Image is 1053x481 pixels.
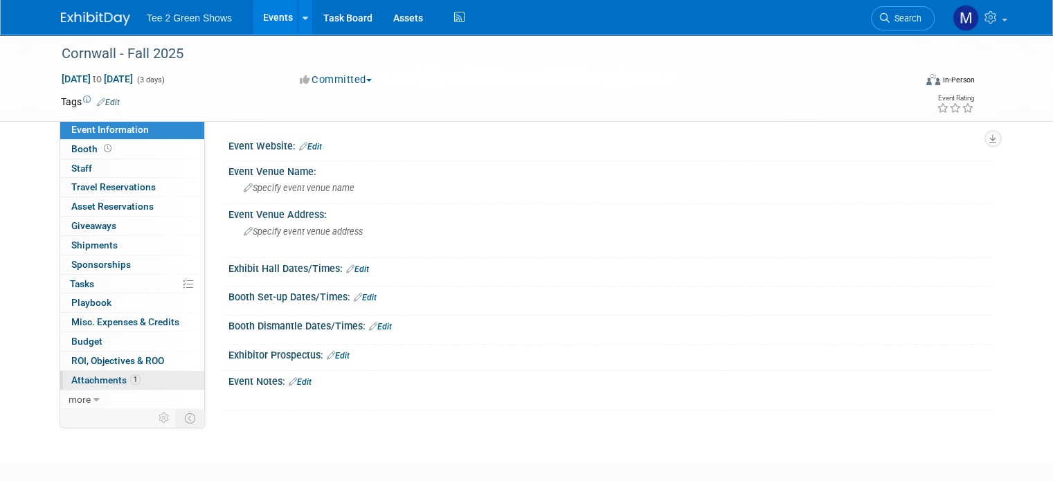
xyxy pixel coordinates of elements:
[942,75,975,85] div: In-Person
[60,293,204,312] a: Playbook
[299,142,322,152] a: Edit
[228,287,992,305] div: Booth Set-up Dates/Times:
[60,352,204,370] a: ROI, Objectives & ROO
[177,409,205,427] td: Toggle Event Tabs
[228,161,992,179] div: Event Venue Name:
[136,75,165,84] span: (3 days)
[71,297,111,308] span: Playbook
[244,183,354,193] span: Specify event venue name
[97,98,120,107] a: Edit
[69,394,91,405] span: more
[840,72,975,93] div: Event Format
[147,12,232,24] span: Tee 2 Green Shows
[890,13,921,24] span: Search
[60,313,204,332] a: Misc. Expenses & Credits
[289,377,312,387] a: Edit
[369,322,392,332] a: Edit
[71,220,116,231] span: Giveaways
[57,42,897,66] div: Cornwall - Fall 2025
[60,159,204,178] a: Staff
[228,258,992,276] div: Exhibit Hall Dates/Times:
[60,178,204,197] a: Travel Reservations
[71,336,102,347] span: Budget
[327,351,350,361] a: Edit
[130,374,141,385] span: 1
[61,12,130,26] img: ExhibitDay
[71,316,179,327] span: Misc. Expenses & Credits
[953,5,979,31] img: Michael Kruger
[60,390,204,409] a: more
[61,73,134,85] span: [DATE] [DATE]
[101,143,114,154] span: Booth not reserved yet
[228,316,992,334] div: Booth Dismantle Dates/Times:
[60,275,204,293] a: Tasks
[228,345,992,363] div: Exhibitor Prospectus:
[71,143,114,154] span: Booth
[228,371,992,389] div: Event Notes:
[71,201,154,212] span: Asset Reservations
[228,136,992,154] div: Event Website:
[60,236,204,255] a: Shipments
[354,293,377,302] a: Edit
[61,95,120,109] td: Tags
[926,74,940,85] img: Format-Inperson.png
[346,264,369,274] a: Edit
[60,371,204,390] a: Attachments1
[71,124,149,135] span: Event Information
[152,409,177,427] td: Personalize Event Tab Strip
[295,73,377,87] button: Committed
[60,197,204,216] a: Asset Reservations
[60,255,204,274] a: Sponsorships
[228,204,992,221] div: Event Venue Address:
[71,374,141,385] span: Attachments
[871,6,935,30] a: Search
[60,140,204,158] a: Booth
[70,278,94,289] span: Tasks
[71,163,92,174] span: Staff
[60,332,204,351] a: Budget
[60,217,204,235] a: Giveaways
[937,95,974,102] div: Event Rating
[71,259,131,270] span: Sponsorships
[91,73,104,84] span: to
[60,120,204,139] a: Event Information
[71,239,118,251] span: Shipments
[71,355,164,366] span: ROI, Objectives & ROO
[71,181,156,192] span: Travel Reservations
[244,226,363,237] span: Specify event venue address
